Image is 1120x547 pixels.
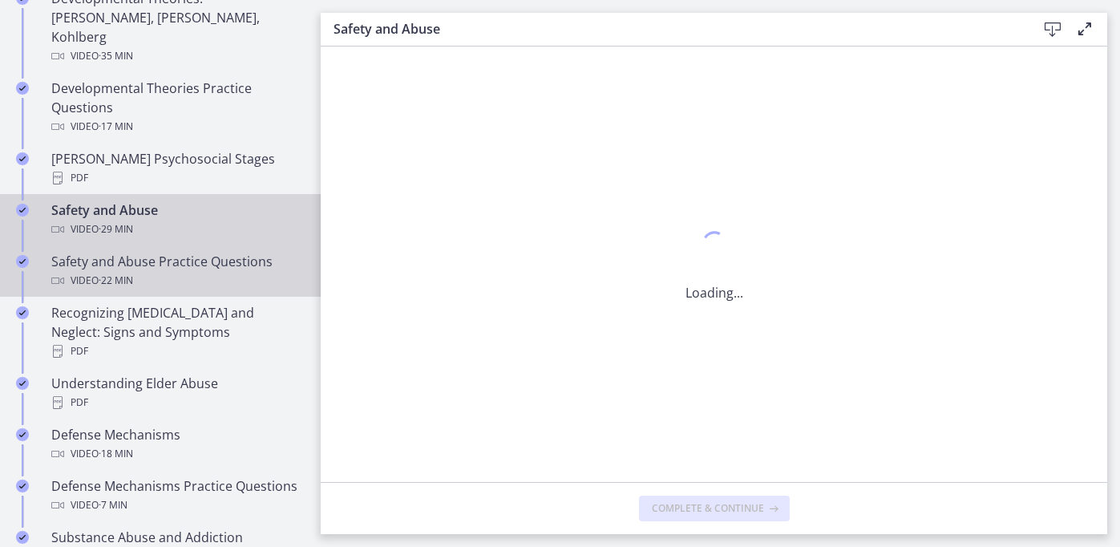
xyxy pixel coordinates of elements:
[51,476,301,515] div: Defense Mechanisms Practice Questions
[99,117,133,136] span: · 17 min
[51,220,301,239] div: Video
[51,444,301,464] div: Video
[51,342,301,361] div: PDF
[16,377,29,390] i: Completed
[99,271,133,290] span: · 22 min
[51,393,301,412] div: PDF
[685,227,743,264] div: 1
[51,79,301,136] div: Developmental Theories Practice Questions
[51,47,301,66] div: Video
[685,283,743,302] p: Loading...
[51,425,301,464] div: Defense Mechanisms
[16,152,29,165] i: Completed
[51,271,301,290] div: Video
[99,444,133,464] span: · 18 min
[16,306,29,319] i: Completed
[652,502,764,515] span: Complete & continue
[51,252,301,290] div: Safety and Abuse Practice Questions
[51,149,301,188] div: [PERSON_NAME] Psychosocial Stages
[99,220,133,239] span: · 29 min
[16,82,29,95] i: Completed
[16,255,29,268] i: Completed
[16,531,29,544] i: Completed
[51,168,301,188] div: PDF
[16,480,29,492] i: Completed
[99,496,127,515] span: · 7 min
[51,201,301,239] div: Safety and Abuse
[99,47,133,66] span: · 35 min
[51,117,301,136] div: Video
[334,19,1011,38] h3: Safety and Abuse
[51,374,301,412] div: Understanding Elder Abuse
[16,428,29,441] i: Completed
[639,496,790,521] button: Complete & continue
[16,204,29,217] i: Completed
[51,496,301,515] div: Video
[51,303,301,361] div: Recognizing [MEDICAL_DATA] and Neglect: Signs and Symptoms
